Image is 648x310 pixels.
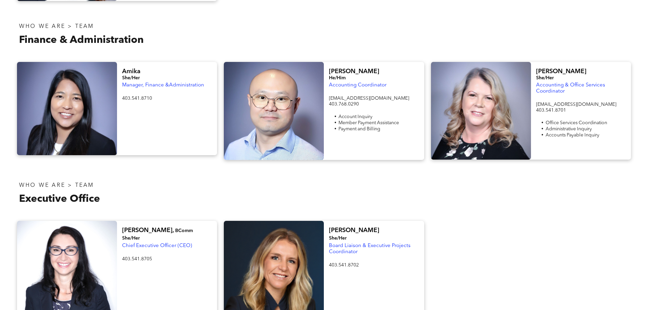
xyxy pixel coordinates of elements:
[546,120,607,125] span: Office Services Coordination
[19,35,144,45] span: Finance & Administration
[338,120,399,125] span: Member Payment Assistance
[122,96,152,101] span: 403.541.8710
[536,102,616,107] span: [EMAIL_ADDRESS][DOMAIN_NAME]
[122,257,152,261] span: 403.541.8705
[122,227,174,233] span: [PERSON_NAME],
[536,108,566,113] span: 403.541.8701
[329,243,411,255] span: Board Liaison & Executive Projects Coordinator
[338,114,372,119] span: Account Inquiry
[329,263,359,267] span: 403.541.8702
[546,127,592,131] span: Administrative Inquiry
[329,83,386,88] span: Accounting Coordinator
[122,243,192,248] span: Chief Executive Officer (CEO)
[329,68,379,75] span: [PERSON_NAME]
[329,96,409,101] span: [EMAIL_ADDRESS][DOMAIN_NAME]
[536,76,554,80] span: She/Her
[329,227,379,233] span: [PERSON_NAME]
[122,76,140,80] span: She/Her
[19,24,94,29] span: WHO WE ARE > TEAM
[536,68,586,75] span: [PERSON_NAME]
[19,183,94,188] span: WHO WE ARE > TEAM
[546,133,599,137] span: Accounts Payable Inquiry
[329,76,346,80] span: He/Him
[329,102,359,107] span: 403.768.0290
[338,127,380,131] span: Payment and Billing
[329,236,347,241] span: She/Her
[122,83,204,88] span: Manager, Finance &Administration
[19,194,100,204] span: Executive Office
[122,68,140,75] span: Amika
[536,83,605,94] span: Accounting & Office Services Coordinator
